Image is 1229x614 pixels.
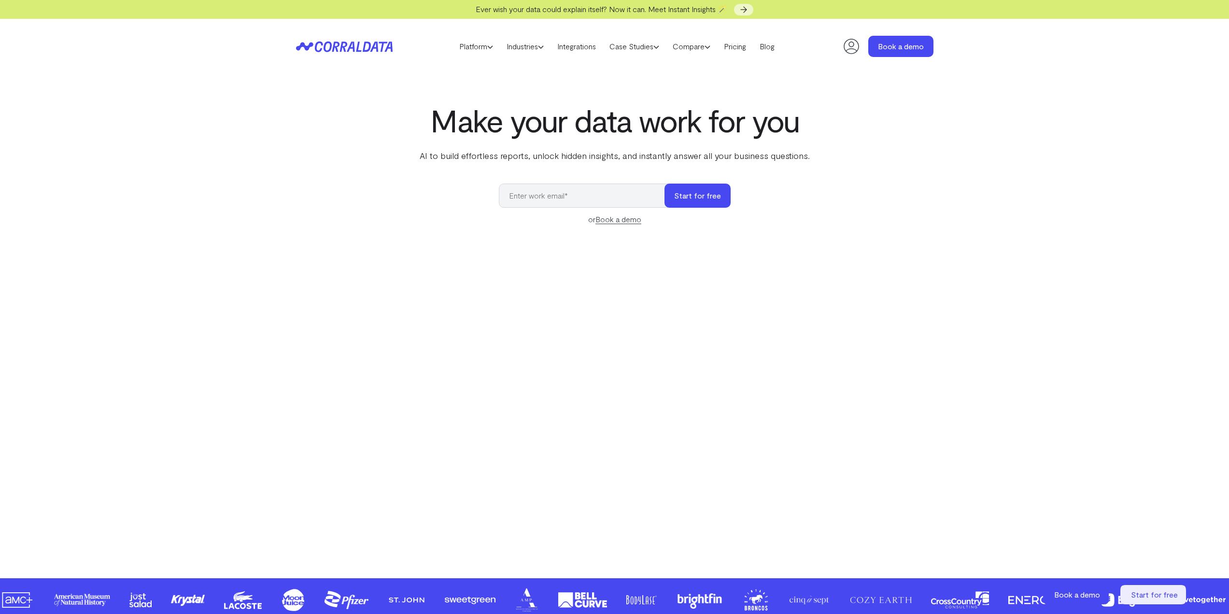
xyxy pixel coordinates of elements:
input: Enter work email* [499,184,674,208]
a: Book a demo [1043,585,1111,604]
span: Book a demo [1054,590,1100,599]
a: Case Studies [603,39,666,54]
a: Book a demo [868,36,933,57]
span: Start for free [1131,590,1178,599]
a: Compare [666,39,717,54]
a: Blog [753,39,781,54]
a: Pricing [717,39,753,54]
span: Ever wish your data could explain itself? Now it can. Meet Instant Insights 🪄 [476,4,727,14]
p: AI to build effortless reports, unlock hidden insights, and instantly answer all your business qu... [418,149,812,162]
a: Start for free [1120,585,1188,604]
a: Integrations [551,39,603,54]
a: Platform [452,39,500,54]
div: or [499,214,731,225]
h1: Make your data work for you [418,103,812,138]
button: Start for free [664,184,731,208]
a: Industries [500,39,551,54]
a: Book a demo [595,214,641,224]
